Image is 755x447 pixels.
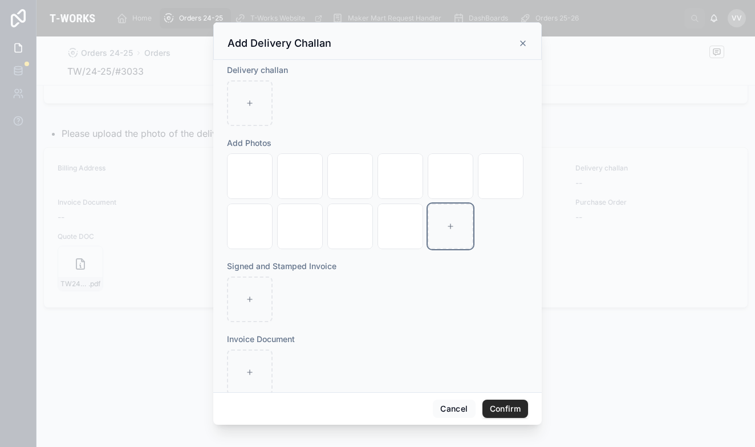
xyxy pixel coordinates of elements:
[227,138,271,148] span: Add Photos
[433,400,475,418] button: Cancel
[227,334,295,344] span: Invoice Document
[227,65,288,75] span: Delivery challan
[482,400,528,418] button: Confirm
[228,36,331,50] h3: Add Delivery Challan
[227,261,336,271] span: Signed and Stamped Invoice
